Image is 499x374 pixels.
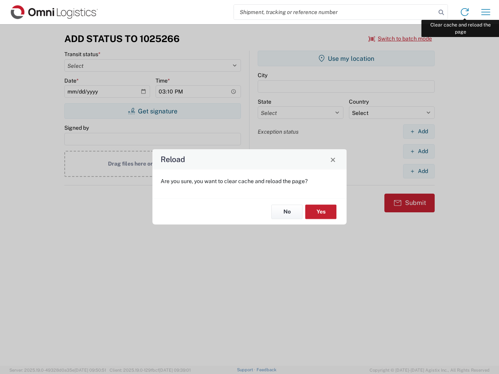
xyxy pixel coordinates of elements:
button: Yes [305,205,336,219]
h4: Reload [161,154,185,165]
p: Are you sure, you want to clear cache and reload the page? [161,178,338,185]
button: No [271,205,303,219]
button: Close [327,154,338,165]
input: Shipment, tracking or reference number [234,5,436,19]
